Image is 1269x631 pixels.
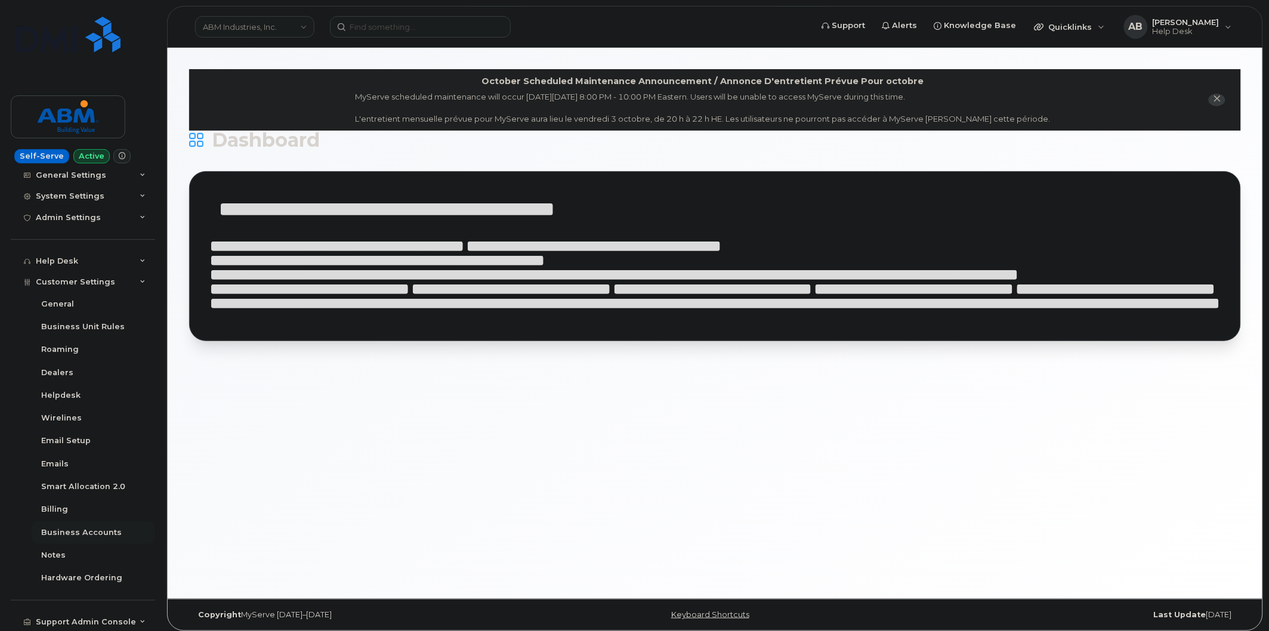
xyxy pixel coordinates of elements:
[481,75,924,88] div: October Scheduled Maintenance Announcement / Annonce D'entretient Prévue Pour octobre
[189,610,540,620] div: MyServe [DATE]–[DATE]
[671,610,749,619] a: Keyboard Shortcuts
[1209,94,1225,106] button: close notification
[356,91,1051,125] div: MyServe scheduled maintenance will occur [DATE][DATE] 8:00 PM - 10:00 PM Eastern. Users will be u...
[890,610,1241,620] div: [DATE]
[1154,610,1206,619] strong: Last Update
[212,131,320,149] span: Dashboard
[198,610,241,619] strong: Copyright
